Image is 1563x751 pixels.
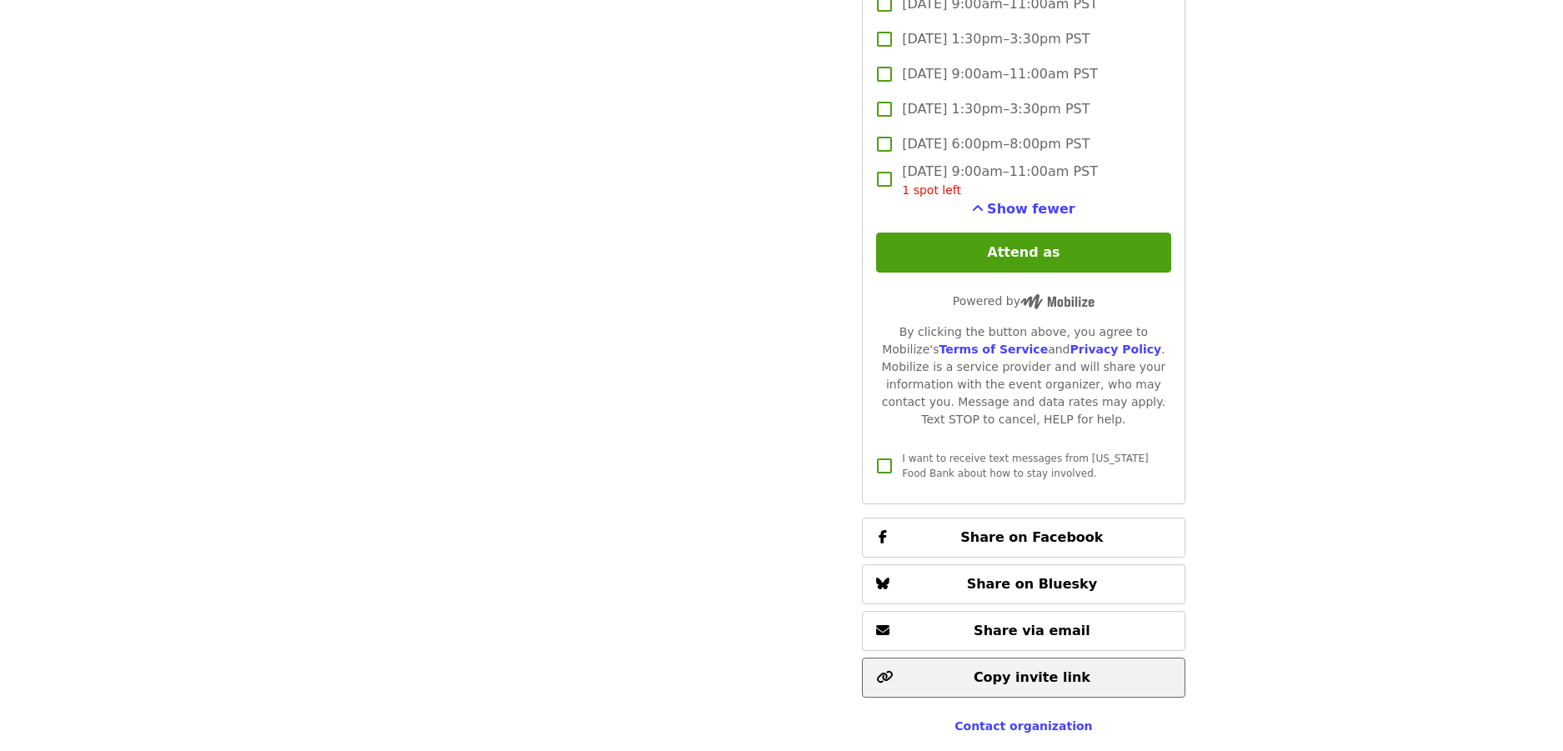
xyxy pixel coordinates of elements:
span: Show fewer [987,201,1075,217]
button: Share on Bluesky [862,564,1185,604]
img: Powered by Mobilize [1020,294,1095,309]
span: I want to receive text messages from [US_STATE] Food Bank about how to stay involved. [902,453,1148,479]
a: Privacy Policy [1070,343,1161,356]
span: 1 spot left [902,183,961,197]
span: [DATE] 1:30pm–3:30pm PST [902,99,1090,119]
button: Share on Facebook [862,518,1185,558]
button: Share via email [862,611,1185,651]
span: [DATE] 9:00am–11:00am PST [902,64,1098,84]
span: Share via email [974,623,1090,638]
a: Terms of Service [939,343,1048,356]
span: [DATE] 9:00am–11:00am PST [902,162,1098,199]
a: Contact organization [954,719,1092,733]
span: [DATE] 1:30pm–3:30pm PST [902,29,1090,49]
button: See more timeslots [972,199,1075,219]
button: Attend as [876,233,1170,273]
span: [DATE] 6:00pm–8:00pm PST [902,134,1090,154]
div: By clicking the button above, you agree to Mobilize's and . Mobilize is a service provider and wi... [876,323,1170,428]
span: Share on Facebook [960,529,1103,545]
span: Powered by [953,294,1095,308]
span: Copy invite link [974,669,1090,685]
button: Copy invite link [862,658,1185,698]
span: Share on Bluesky [967,576,1098,592]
